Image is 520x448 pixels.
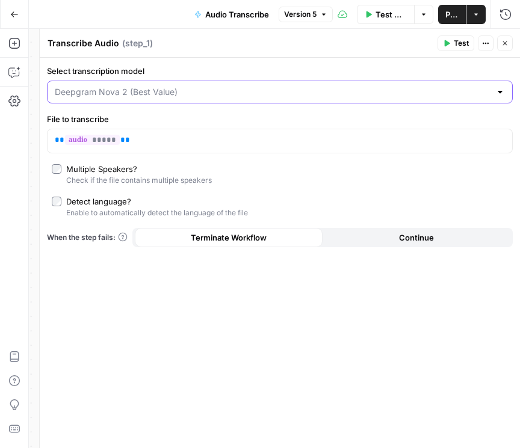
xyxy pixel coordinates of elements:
[66,163,137,175] div: Multiple Speakers?
[66,207,248,218] div: Enable to automatically detect the language of the file
[47,65,513,77] label: Select transcription model
[284,9,317,20] span: Version 5
[438,5,466,24] button: Publish
[52,164,61,174] input: Multiple Speakers?Check if the file contains multiple speakers
[52,197,61,206] input: Detect language?Enable to automatically detect the language of the file
[445,8,459,20] span: Publish
[399,232,434,244] span: Continue
[376,8,407,20] span: Test Workflow
[279,7,333,22] button: Version 5
[66,175,212,186] div: Check if the file contains multiple speakers
[122,37,153,49] span: ( step_1 )
[48,37,119,49] textarea: Transcribe Audio
[454,38,469,49] span: Test
[438,35,474,51] button: Test
[187,5,276,24] button: Audio Transcribe
[66,195,131,207] div: Detect language?
[47,232,128,243] a: When the step fails:
[205,8,269,20] span: Audio Transcribe
[357,5,414,24] button: Test Workflow
[323,228,510,247] button: Continue
[55,86,491,98] input: Deepgram Nova 2 (Best Value)
[191,232,267,244] span: Terminate Workflow
[47,113,513,125] label: File to transcribe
